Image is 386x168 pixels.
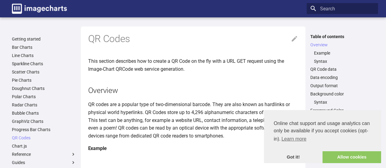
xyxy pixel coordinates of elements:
[264,151,323,163] a: dismiss cookie message
[307,3,378,14] input: Search
[12,4,67,14] img: logo
[280,134,307,144] a: learn more about cookies
[12,69,76,75] a: Scatter Charts
[12,152,76,157] label: Reference
[314,50,374,56] a: Example
[310,108,374,113] a: Foreground Color
[264,110,381,163] div: cookieconsent
[12,45,76,50] a: Bar Charts
[12,94,76,99] a: Polar Charts
[314,99,374,105] a: Syntax
[12,143,76,149] a: Chart.js
[307,34,378,130] nav: Table of contents
[88,101,298,140] p: QR codes are a popular type of two-dimensional barcode. They are also known as hardlinks or physi...
[12,110,76,116] a: Bubble Charts
[12,160,76,165] label: Guides
[323,151,381,163] a: allow cookies
[310,42,374,48] a: Overview
[310,50,374,64] nav: Overview
[12,86,76,91] a: Doughnut Charts
[12,61,76,66] a: Sparkline Charts
[310,83,374,88] a: Output format
[12,53,76,58] a: Line Charts
[274,120,371,144] span: Online chat support and usage analytics can only be available if you accept cookies (opt-in).
[12,77,76,83] a: Pie Charts
[12,127,76,132] a: Progress Bar Charts
[88,85,298,96] h2: Overview
[88,145,298,152] h4: Example
[9,1,69,16] a: Image-Charts documentation
[310,99,374,105] nav: Background color
[12,119,76,124] a: GraphViz Charts
[310,66,374,72] a: QR Code data
[88,57,298,73] p: This section describes how to create a QR Code on the fly with a URL GET request using the Image-...
[12,102,76,108] a: Radar Charts
[12,135,76,141] a: QR Codes
[307,34,378,39] label: Table of contents
[88,33,298,45] h1: QR Codes
[310,75,374,80] a: Data encoding
[314,59,374,64] a: Syntax
[12,36,76,42] a: Getting started
[310,91,374,97] a: Background color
